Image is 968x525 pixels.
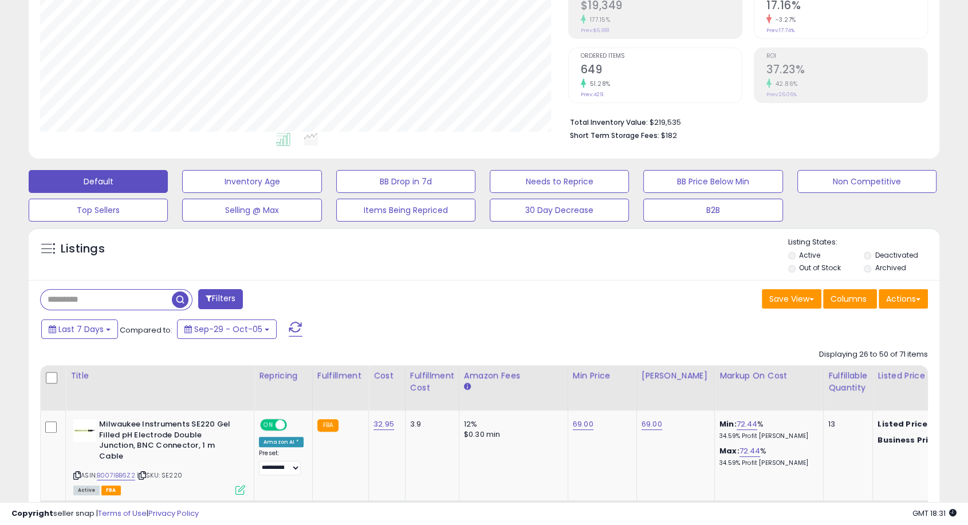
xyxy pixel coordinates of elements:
[336,199,475,222] button: Items Being Repriced
[719,446,814,467] div: %
[772,80,798,88] small: 42.86%
[182,199,321,222] button: Selling @ Max
[61,241,105,257] h5: Listings
[336,170,475,193] button: BB Drop in 7d
[586,15,611,24] small: 177.15%
[182,170,321,193] button: Inventory Age
[799,250,820,260] label: Active
[823,289,877,309] button: Columns
[879,289,928,309] button: Actions
[719,432,814,440] p: 34.59% Profit [PERSON_NAME]
[73,419,96,442] img: 21APbua-voL._SL40_.jpg
[570,117,648,127] b: Total Inventory Value:
[58,323,104,335] span: Last 7 Days
[719,370,819,382] div: Markup on Cost
[317,370,364,382] div: Fulfillment
[586,80,611,88] small: 51.28%
[29,199,168,222] button: Top Sellers
[573,419,593,430] a: 69.00
[194,323,262,335] span: Sep-29 - Oct-05
[719,419,737,429] b: Min:
[912,508,957,519] span: 2025-10-13 18:31 GMT
[831,293,867,305] span: Columns
[875,263,906,273] label: Archived
[737,419,758,430] a: 72.44
[573,370,632,382] div: Min Price
[490,170,629,193] button: Needs to Reprice
[198,289,243,309] button: Filters
[120,325,172,335] span: Compared to:
[828,370,868,394] div: Fulfillable Quantity
[766,91,797,98] small: Prev: 26.06%
[570,115,919,128] li: $219,535
[570,131,659,140] b: Short Term Storage Fees:
[788,237,939,248] p: Listing States:
[464,429,559,440] div: $0.30 min
[581,53,742,60] span: Ordered Items
[317,419,339,432] small: FBA
[285,420,304,430] span: OFF
[97,471,135,480] a: B007IBB6Z2
[819,349,928,360] div: Displaying 26 to 50 of 71 items
[148,508,199,519] a: Privacy Policy
[739,445,761,457] a: 72.44
[878,435,941,445] b: Business Price:
[410,370,454,394] div: Fulfillment Cost
[373,370,400,382] div: Cost
[464,419,559,429] div: 12%
[29,170,168,193] button: Default
[259,449,304,475] div: Preset:
[373,419,394,430] a: 32.95
[643,199,782,222] button: B2B
[259,437,304,447] div: Amazon AI *
[797,170,936,193] button: Non Competitive
[581,63,742,78] h2: 649
[259,370,308,382] div: Repricing
[490,199,629,222] button: 30 Day Decrease
[11,508,53,519] strong: Copyright
[766,63,927,78] h2: 37.23%
[464,370,563,382] div: Amazon Fees
[714,365,823,410] th: The percentage added to the cost of goods (COGS) that forms the calculator for Min & Max prices.
[261,420,276,430] span: ON
[41,319,118,339] button: Last 7 Days
[875,250,918,260] label: Deactivated
[73,485,100,495] span: All listings currently available for purchase on Amazon
[762,289,821,309] button: Save View
[410,419,450,429] div: 3.9
[98,508,147,519] a: Terms of Use
[99,419,238,464] b: Milwaukee Instruments SE220 Gel Filled pH Electrode Double Junction, BNC Connector, 1 m Cable
[581,91,604,98] small: Prev: 429
[766,27,794,34] small: Prev: 17.74%
[464,382,471,392] small: Amazon Fees.
[177,319,277,339] button: Sep-29 - Oct-05
[661,130,677,141] span: $182
[137,471,182,480] span: | SKU: SE220
[766,53,927,60] span: ROI
[642,370,710,382] div: [PERSON_NAME]
[719,459,814,467] p: 34.59% Profit [PERSON_NAME]
[11,508,199,519] div: seller snap | |
[581,27,609,34] small: Prev: $6,981
[719,419,814,440] div: %
[878,419,930,429] b: Listed Price:
[772,15,796,24] small: -3.27%
[828,419,864,429] div: 13
[719,445,739,456] b: Max:
[101,485,121,495] span: FBA
[643,170,782,193] button: BB Price Below Min
[799,263,841,273] label: Out of Stock
[70,370,249,382] div: Title
[642,419,662,430] a: 69.00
